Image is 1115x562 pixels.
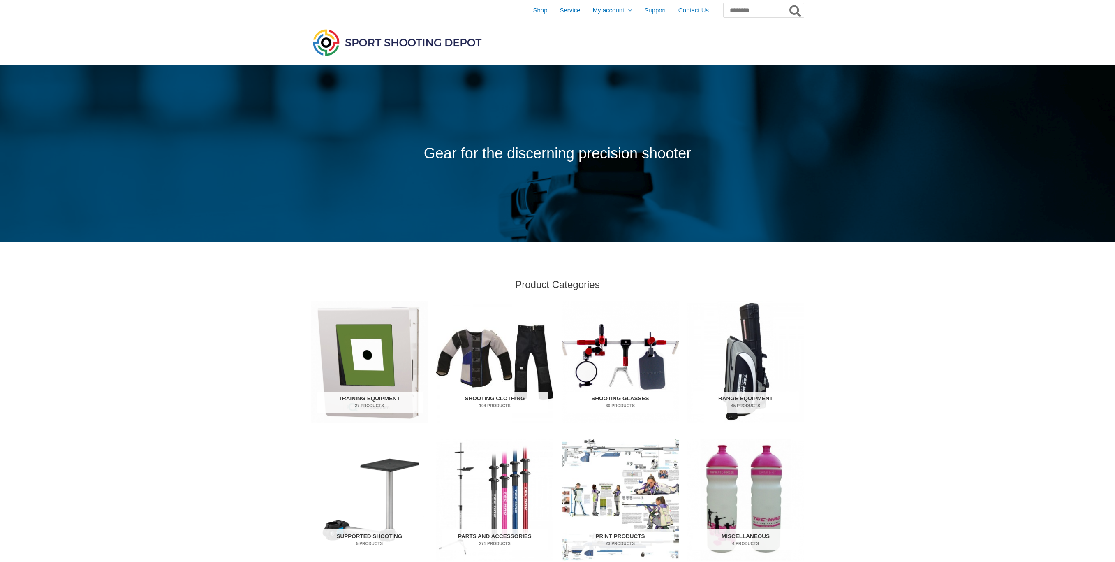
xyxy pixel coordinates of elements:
[311,439,428,561] img: Supported Shooting
[436,301,553,423] a: Visit product category Shooting Clothing
[567,541,673,547] mark: 23 Products
[567,403,673,409] mark: 60 Products
[442,529,548,551] h2: Parts and Accessories
[317,541,423,547] mark: 5 Products
[687,439,804,561] a: Visit product category Miscellaneous
[436,439,553,561] img: Parts and Accessories
[317,392,423,413] h2: Training Equipment
[311,27,483,58] img: Sport Shooting Depot
[567,529,673,551] h2: Print Products
[436,301,553,423] img: Shooting Clothing
[317,403,423,409] mark: 27 Products
[311,301,428,423] a: Visit product category Training Equipment
[311,439,428,561] a: Visit product category Supported Shooting
[562,301,679,423] img: Shooting Glasses
[687,301,804,423] img: Range Equipment
[442,541,548,547] mark: 271 Products
[311,278,804,291] h2: Product Categories
[442,392,548,413] h2: Shooting Clothing
[436,439,553,561] a: Visit product category Parts and Accessories
[687,301,804,423] a: Visit product category Range Equipment
[317,529,423,551] h2: Supported Shooting
[693,541,799,547] mark: 4 Products
[687,439,804,561] img: Miscellaneous
[693,403,799,409] mark: 45 Products
[311,140,804,167] p: Gear for the discerning precision shooter
[693,392,799,413] h2: Range Equipment
[567,392,673,413] h2: Shooting Glasses
[693,529,799,551] h2: Miscellaneous
[311,301,428,423] img: Training Equipment
[442,403,548,409] mark: 104 Products
[788,3,804,17] button: Search
[562,301,679,423] a: Visit product category Shooting Glasses
[562,439,679,561] img: Print Products
[562,439,679,561] a: Visit product category Print Products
